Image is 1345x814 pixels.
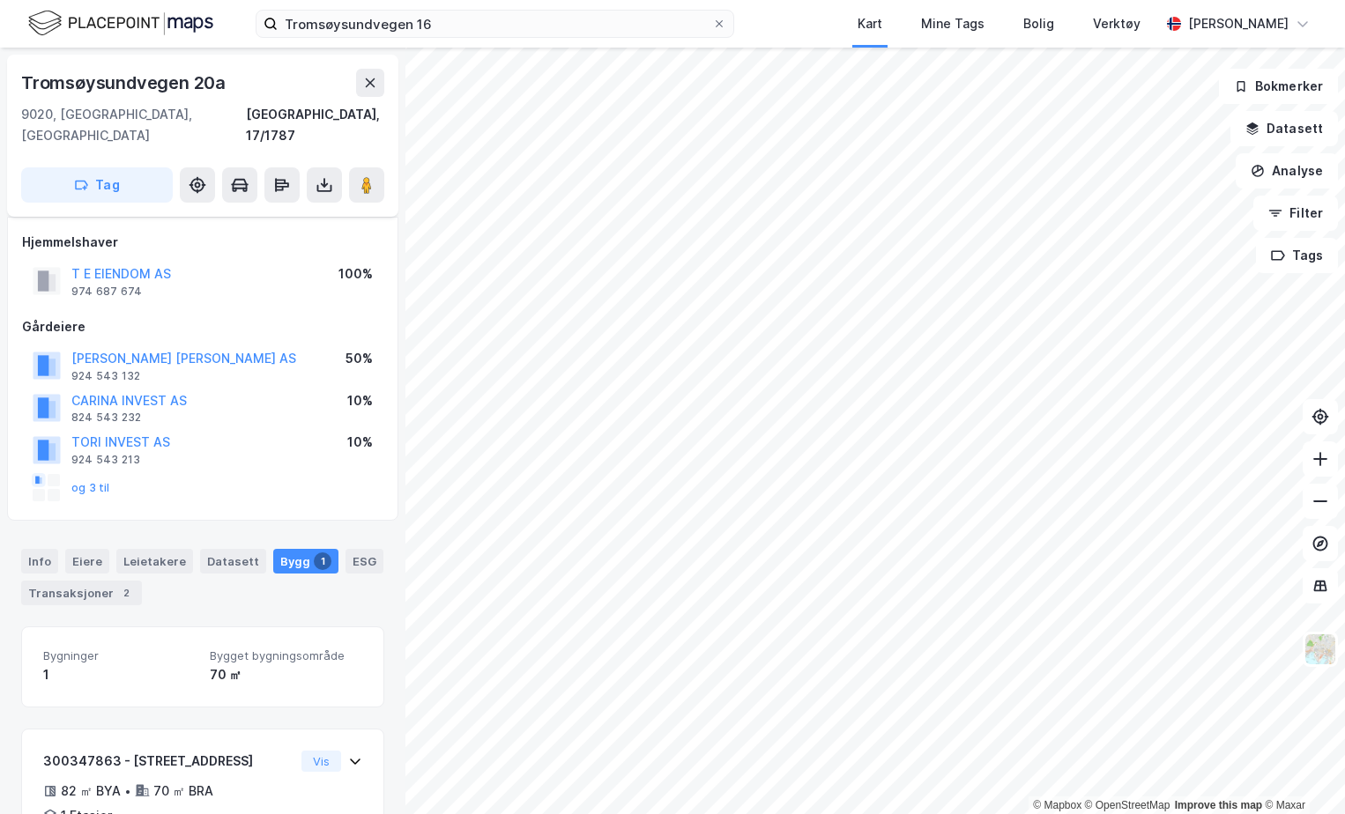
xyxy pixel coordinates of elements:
div: Verktøy [1093,13,1141,34]
div: Kontrollprogram for chat [1257,729,1345,814]
div: 9020, [GEOGRAPHIC_DATA], [GEOGRAPHIC_DATA] [21,104,246,146]
span: Bygget bygningsområde [210,648,362,663]
div: ESG [346,549,383,573]
div: Tromsøysundvegen 20a [21,69,229,97]
div: 70 ㎡ BRA [153,781,213,802]
button: Filter [1253,196,1338,231]
img: logo.f888ab2527a4732fd821a326f86c7f29.svg [28,8,213,39]
div: 974 687 674 [71,285,142,299]
div: • [124,784,131,798]
div: 70 ㎡ [210,664,362,685]
button: Analyse [1236,153,1338,189]
a: Improve this map [1175,799,1262,811]
button: Tags [1256,238,1338,273]
div: 1 [43,664,196,685]
div: Hjemmelshaver [22,232,383,253]
button: Datasett [1230,111,1338,146]
div: Eiere [65,549,109,573]
div: 300347863 - [STREET_ADDRESS] [43,751,294,772]
div: Leietakere [116,549,193,573]
a: Mapbox [1033,799,1081,811]
div: Bygg [273,549,338,573]
button: Vis [301,751,341,772]
button: Tag [21,167,173,203]
div: 2 [117,584,135,602]
div: 824 543 232 [71,411,141,425]
div: 82 ㎡ BYA [61,781,121,802]
div: 10% [347,432,373,453]
div: Gårdeiere [22,316,383,337]
div: 924 543 132 [71,369,140,383]
div: Mine Tags [921,13,985,34]
div: [GEOGRAPHIC_DATA], 17/1787 [246,104,384,146]
div: 50% [346,348,373,369]
div: Info [21,549,58,573]
span: Bygninger [43,648,196,663]
input: Søk på adresse, matrikkel, gårdeiere, leietakere eller personer [278,11,712,37]
a: OpenStreetMap [1085,799,1170,811]
div: [PERSON_NAME] [1188,13,1289,34]
button: Bokmerker [1219,69,1338,104]
div: 100% [338,263,373,285]
div: 10% [347,390,373,411]
div: Datasett [200,549,266,573]
div: 1 [314,552,331,570]
iframe: Chat Widget [1257,729,1345,814]
div: Bolig [1023,13,1054,34]
div: Kart [858,13,882,34]
div: Transaksjoner [21,581,142,605]
div: 924 543 213 [71,453,140,467]
img: Z [1304,633,1337,666]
